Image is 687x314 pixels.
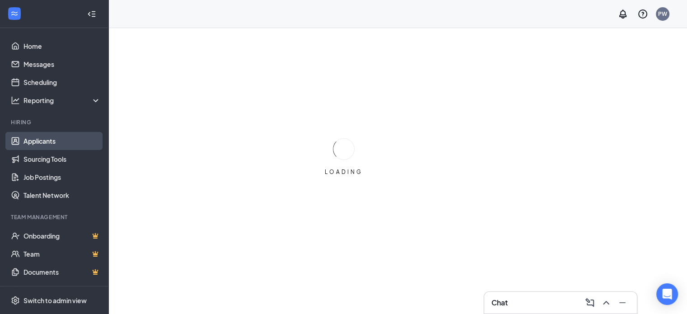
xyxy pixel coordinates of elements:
[615,295,630,310] button: Minimize
[23,263,101,281] a: DocumentsCrown
[584,297,595,308] svg: ComposeMessage
[23,281,101,299] a: SurveysCrown
[11,213,99,221] div: Team Management
[617,9,628,19] svg: Notifications
[23,55,101,73] a: Messages
[637,9,648,19] svg: QuestionInfo
[11,118,99,126] div: Hiring
[617,297,628,308] svg: Minimize
[23,296,87,305] div: Switch to admin view
[23,168,101,186] a: Job Postings
[11,96,20,105] svg: Analysis
[11,296,20,305] svg: Settings
[23,186,101,204] a: Talent Network
[658,10,667,18] div: PW
[23,227,101,245] a: OnboardingCrown
[87,9,96,19] svg: Collapse
[23,150,101,168] a: Sourcing Tools
[656,283,678,305] div: Open Intercom Messenger
[583,295,597,310] button: ComposeMessage
[601,297,612,308] svg: ChevronUp
[23,37,101,55] a: Home
[23,96,101,105] div: Reporting
[23,73,101,91] a: Scheduling
[599,295,613,310] button: ChevronUp
[10,9,19,18] svg: WorkstreamLogo
[321,168,366,176] div: LOADING
[23,132,101,150] a: Applicants
[491,298,508,308] h3: Chat
[23,245,101,263] a: TeamCrown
